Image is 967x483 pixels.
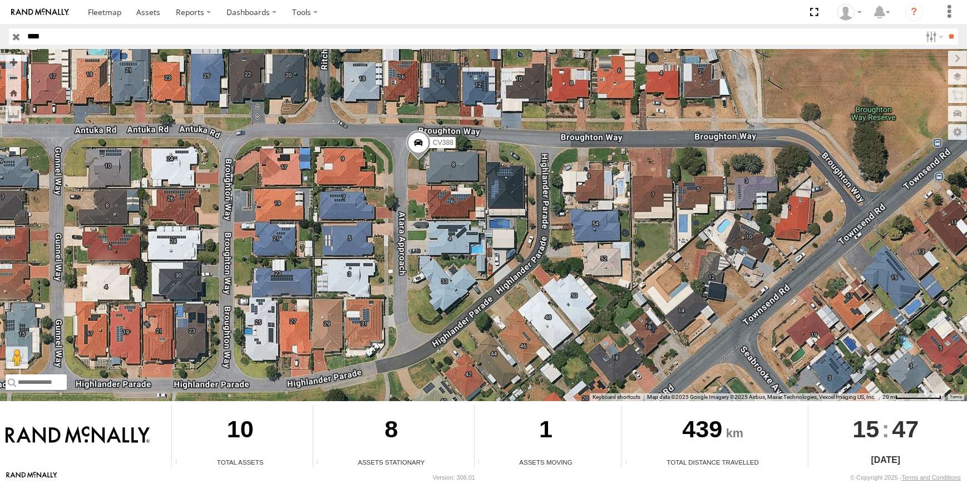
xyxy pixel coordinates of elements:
[313,405,470,457] div: 8
[475,458,491,467] div: Total number of assets current in transit.
[902,474,961,481] a: Terms and Conditions
[313,458,330,467] div: Total number of assets current stationary.
[433,139,453,147] span: CV388
[172,405,308,457] div: 10
[905,3,923,21] i: ?
[11,8,69,16] img: rand-logo.svg
[475,457,618,467] div: Assets Moving
[892,405,919,453] span: 47
[850,474,961,481] div: © Copyright 2025 -
[879,393,945,401] button: Map Scale: 20 m per 79 pixels
[172,457,308,467] div: Total Assets
[808,405,963,453] div: :
[622,405,804,457] div: 439
[6,106,21,121] label: Measure
[6,85,21,100] button: Zoom Home
[622,457,804,467] div: Total Distance Travelled
[6,347,28,369] button: Drag Pegman onto the map to open Street View
[6,55,21,70] button: Zoom in
[833,4,866,21] div: Jaydon Walker
[950,394,962,399] a: Terms (opens in new tab)
[475,405,618,457] div: 1
[172,458,189,467] div: Total number of Enabled Assets
[852,405,879,453] span: 15
[882,394,895,400] span: 20 m
[593,393,640,401] button: Keyboard shortcuts
[808,453,963,467] div: [DATE]
[433,474,475,481] div: Version: 308.01
[6,426,150,445] img: Rand McNally
[647,394,876,400] span: Map data ©2025 Google Imagery ©2025 Airbus, Maxar Technologies, Vexcel Imaging US, Inc.
[6,472,57,483] a: Visit our Website
[948,124,967,140] label: Map Settings
[313,457,470,467] div: Assets Stationary
[6,70,21,85] button: Zoom out
[921,28,945,45] label: Search Filter Options
[622,458,639,467] div: Total distance travelled by all assets within specified date range and applied filters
